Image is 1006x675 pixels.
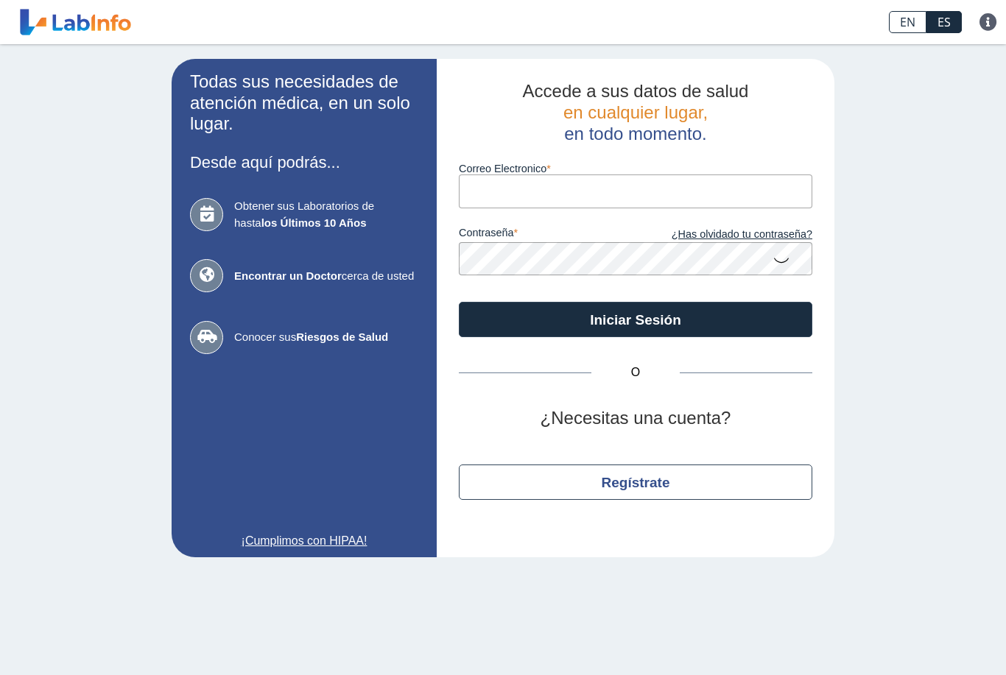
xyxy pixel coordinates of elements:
b: los Últimos 10 Años [261,216,367,229]
button: Iniciar Sesión [459,302,812,337]
b: Encontrar un Doctor [234,269,342,282]
a: ¿Has olvidado tu contraseña? [636,227,812,243]
label: contraseña [459,227,636,243]
label: Correo Electronico [459,163,812,174]
span: en cualquier lugar, [563,102,708,122]
span: Accede a sus datos de salud [523,81,749,101]
a: EN [889,11,926,33]
a: ES [926,11,962,33]
iframe: Help widget launcher [875,618,990,659]
h2: Todas sus necesidades de atención médica, en un solo lugar. [190,71,418,135]
button: Regístrate [459,464,812,500]
a: ¡Cumplimos con HIPAA! [190,532,418,550]
span: Obtener sus Laboratorios de hasta [234,198,418,231]
b: Riesgos de Salud [296,331,388,343]
span: cerca de usted [234,268,418,285]
span: Conocer sus [234,329,418,346]
span: O [591,364,680,381]
span: en todo momento. [564,124,706,144]
h2: ¿Necesitas una cuenta? [459,408,812,429]
h3: Desde aquí podrás... [190,153,418,172]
